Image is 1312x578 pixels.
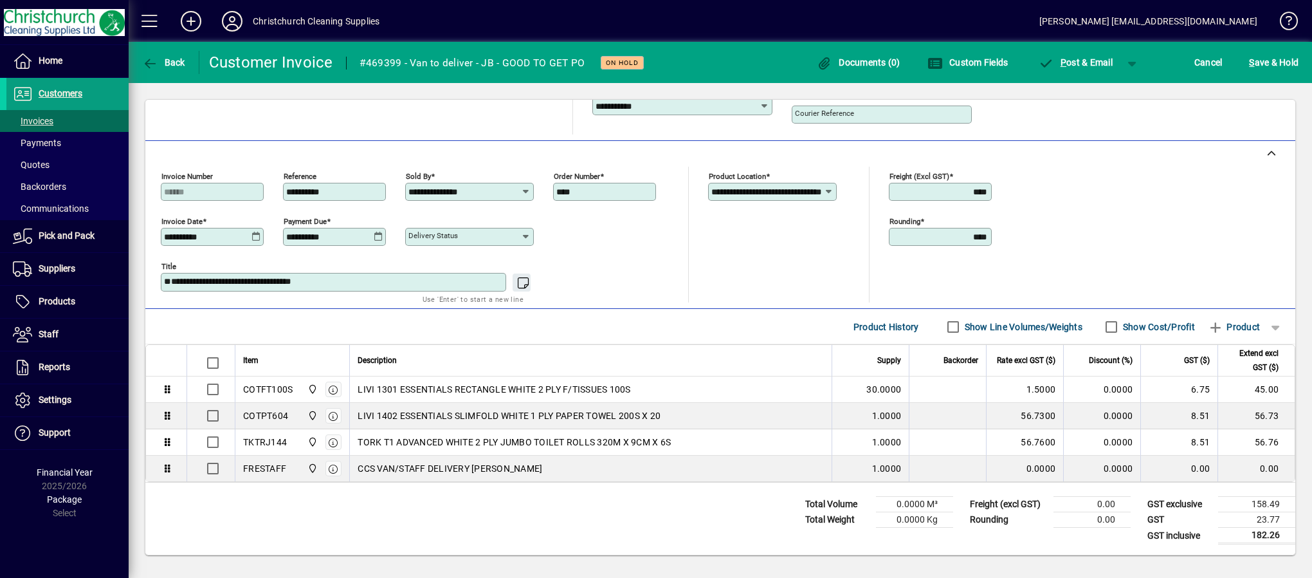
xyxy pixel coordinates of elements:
span: LIVI 1301 ESSENTIALS RECTANGLE WHITE 2 PLY F/TISSUES 100S [358,383,630,396]
span: GST ($) [1184,353,1210,368]
button: Documents (0) [814,51,904,74]
span: Product History [853,317,919,337]
span: 1.0000 [872,409,902,422]
button: Post & Email [1032,51,1119,74]
span: Extend excl GST ($) [1226,346,1279,375]
a: Support [6,417,129,449]
span: ost & Email [1038,57,1113,68]
a: Backorders [6,176,129,198]
span: CCS VAN/STAFF DELIVERY [PERSON_NAME] [358,462,542,475]
a: Quotes [6,154,129,176]
div: [PERSON_NAME] [EMAIL_ADDRESS][DOMAIN_NAME] [1039,11,1257,32]
mat-label: Rounding [889,217,920,226]
td: GST exclusive [1141,497,1218,512]
span: 30.0000 [866,383,901,396]
td: 8.51 [1140,403,1217,429]
td: 45.00 [1217,377,1295,403]
span: TORK T1 ADVANCED WHITE 2 PLY JUMBO TOILET ROLLS 320M X 9CM X 6S [358,436,671,449]
div: #469399 - Van to deliver - JB - GOOD TO GET PO [360,53,585,73]
label: Show Cost/Profit [1120,321,1195,333]
a: Suppliers [6,253,129,285]
td: Freight (excl GST) [963,497,1053,512]
span: Christchurch Cleaning Supplies Ltd [304,461,319,476]
a: Payments [6,132,129,154]
div: COTPT604 [243,409,288,422]
td: GST [1141,512,1218,528]
span: LIVI 1402 ESSENTIALS SLIMFOLD WHITE 1 PLY PAPER TOWEL 200S X 20 [358,409,661,422]
td: 56.73 [1217,403,1295,429]
span: Products [39,296,75,306]
td: 182.26 [1218,528,1295,544]
a: Reports [6,351,129,384]
span: Backorder [943,353,978,368]
mat-label: Payment due [284,217,327,226]
span: Backorders [13,182,66,192]
td: 8.51 [1140,429,1217,456]
div: Customer Invoice [209,52,333,73]
span: Description [358,353,397,368]
span: 1.0000 [872,436,902,449]
app-page-header-button: Back [129,51,199,74]
button: Cancel [1191,51,1226,74]
span: Staff [39,329,59,339]
span: Invoices [13,116,53,126]
span: Christchurch Cleaning Supplies Ltd [304,382,319,396]
span: On hold [606,59,639,67]
span: Financial Year [37,467,93,478]
td: 0.0000 Kg [876,512,953,528]
span: Quotes [13,160,50,170]
span: Christchurch Cleaning Supplies Ltd [304,409,319,423]
mat-label: Product location [709,172,766,181]
span: Rate excl GST ($) [997,353,1055,368]
button: Custom Fields [924,51,1012,74]
div: 56.7300 [994,409,1055,422]
span: Payments [13,138,61,148]
mat-label: Invoice date [161,217,203,226]
a: Settings [6,384,129,416]
span: Reports [39,362,70,372]
span: Christchurch Cleaning Supplies Ltd [304,435,319,449]
div: COTFT100S [243,383,293,396]
button: Back [139,51,188,74]
div: 56.7600 [994,436,1055,449]
label: Show Line Volumes/Weights [962,321,1082,333]
td: 0.0000 [1063,456,1140,481]
a: Invoices [6,110,129,132]
span: Suppliers [39,263,75,274]
span: Settings [39,395,71,405]
button: Product History [848,315,924,339]
span: P [1061,57,1066,68]
a: Communications [6,198,129,219]
mat-label: Reference [284,172,316,181]
mat-label: Delivery status [408,231,458,240]
td: 0.0000 M³ [876,497,953,512]
mat-label: Title [161,262,176,271]
td: 158.49 [1218,497,1295,512]
a: Products [6,286,129,318]
mat-label: Sold by [406,172,431,181]
span: ave & Hold [1249,52,1298,73]
span: Cancel [1194,52,1223,73]
span: Product [1208,317,1260,337]
td: 6.75 [1140,377,1217,403]
mat-hint: Use 'Enter' to start a new line [423,292,524,306]
span: Documents (0) [817,57,900,68]
span: Item [243,353,259,368]
td: 0.00 [1217,456,1295,481]
span: Supply [877,353,901,368]
mat-label: Freight (excl GST) [889,172,949,181]
mat-label: Invoice number [161,172,213,181]
div: 1.5000 [994,383,1055,396]
td: 0.0000 [1063,429,1140,456]
span: Customers [39,88,82,98]
div: 0.0000 [994,462,1055,475]
a: Knowledge Base [1270,3,1296,44]
span: Discount (%) [1089,353,1133,368]
td: 0.00 [1053,497,1131,512]
div: TKTRJ144 [243,436,287,449]
td: Total Volume [799,497,876,512]
span: Communications [13,203,89,214]
span: 1.0000 [872,462,902,475]
td: 0.0000 [1063,403,1140,429]
td: 56.76 [1217,429,1295,456]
